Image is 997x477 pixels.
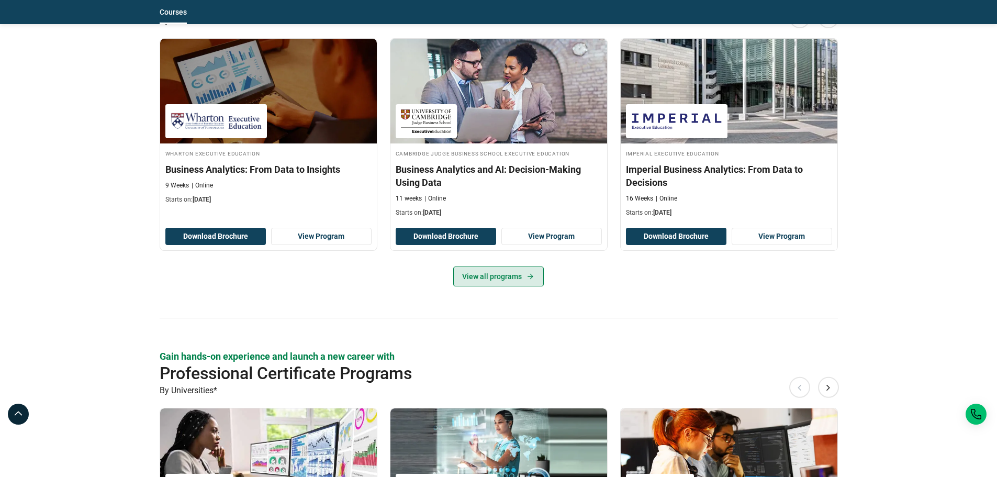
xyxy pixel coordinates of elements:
span: [DATE] [193,196,211,203]
h3: Imperial Business Analytics: From Data to Decisions [626,163,832,189]
span: [DATE] [423,209,441,216]
p: Starts on: [165,195,372,204]
img: Imperial Business Analytics: From Data to Decisions | Online Business Analytics Course [621,39,837,143]
p: Online [656,194,677,203]
button: Previous [789,377,810,398]
a: View Program [732,228,832,246]
img: Business Analytics and AI: Decision-Making Using Data | Online Business Analytics Course [390,39,607,143]
h2: Professional Certificate Programs [160,363,770,384]
a: View Program [271,228,372,246]
p: Gain hands-on experience and launch a new career with [160,350,838,363]
h3: Business Analytics: From Data to Insights [165,163,372,176]
button: Previous [789,7,810,28]
a: View Program [501,228,602,246]
button: Next [818,377,839,398]
button: Next [818,7,839,28]
button: Download Brochure [396,228,496,246]
p: Starts on: [626,208,832,217]
p: Online [424,194,446,203]
button: Download Brochure [165,228,266,246]
p: Starts on: [396,208,602,217]
h3: Business Analytics and AI: Decision-Making Using Data [396,163,602,189]
p: By Universities* [160,384,838,397]
img: Wharton Executive Education [171,109,262,133]
p: 9 Weeks [165,181,189,190]
img: Imperial Executive Education [631,109,722,133]
span: [DATE] [653,209,671,216]
p: 16 Weeks [626,194,653,203]
h4: Wharton Executive Education [165,149,372,158]
h4: Cambridge Judge Business School Executive Education [396,149,602,158]
a: Business Analytics Course by Wharton Executive Education - October 30, 2025 Wharton Executive Edu... [160,39,377,209]
p: Online [192,181,213,190]
img: Business Analytics: From Data to Insights | Online Business Analytics Course [160,39,377,143]
a: Business Analytics Course by Imperial Executive Education - October 30, 2025 Imperial Executive E... [621,39,837,223]
img: Cambridge Judge Business School Executive Education [401,109,452,133]
a: View all programs [453,267,544,286]
a: Business Analytics Course by Cambridge Judge Business School Executive Education - October 30, 20... [390,39,607,223]
h4: Imperial Executive Education [626,149,832,158]
button: Download Brochure [626,228,726,246]
p: 11 weeks [396,194,422,203]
